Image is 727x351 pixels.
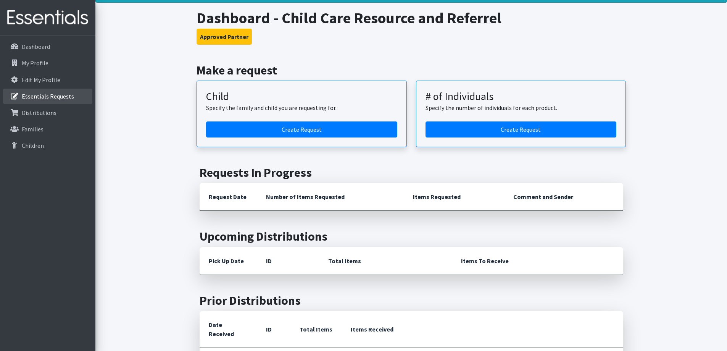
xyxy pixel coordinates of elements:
h2: Prior Distributions [200,293,623,308]
th: ID [257,311,290,348]
h2: Make a request [197,63,626,78]
p: Distributions [22,109,56,116]
a: My Profile [3,55,92,71]
h3: # of Individuals [426,90,617,103]
a: Children [3,138,92,153]
a: Families [3,121,92,137]
p: Children [22,142,44,149]
a: Edit My Profile [3,72,92,87]
h1: Dashboard - Child Care Resource and Referrel [197,9,626,27]
button: Approved Partner [197,29,252,45]
th: Number of Items Requested [257,183,404,211]
th: Total Items [290,311,342,348]
h2: Upcoming Distributions [200,229,623,244]
th: Items Received [342,311,623,348]
th: Total Items [319,247,452,275]
a: Dashboard [3,39,92,54]
th: Request Date [200,183,257,211]
p: Dashboard [22,43,50,50]
p: Families [22,125,44,133]
h2: Requests In Progress [200,165,623,180]
h3: Child [206,90,397,103]
p: Essentials Requests [22,92,74,100]
a: Create a request for a child or family [206,121,397,137]
p: My Profile [22,59,48,67]
a: Distributions [3,105,92,120]
th: Date Received [200,311,257,348]
p: Edit My Profile [22,76,60,84]
th: ID [257,247,319,275]
th: Items To Receive [452,247,623,275]
a: Create a request by number of individuals [426,121,617,137]
a: Essentials Requests [3,89,92,104]
th: Comment and Sender [504,183,623,211]
th: Items Requested [404,183,504,211]
img: HumanEssentials [3,5,92,31]
p: Specify the family and child you are requesting for. [206,103,397,112]
th: Pick Up Date [200,247,257,275]
p: Specify the number of individuals for each product. [426,103,617,112]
